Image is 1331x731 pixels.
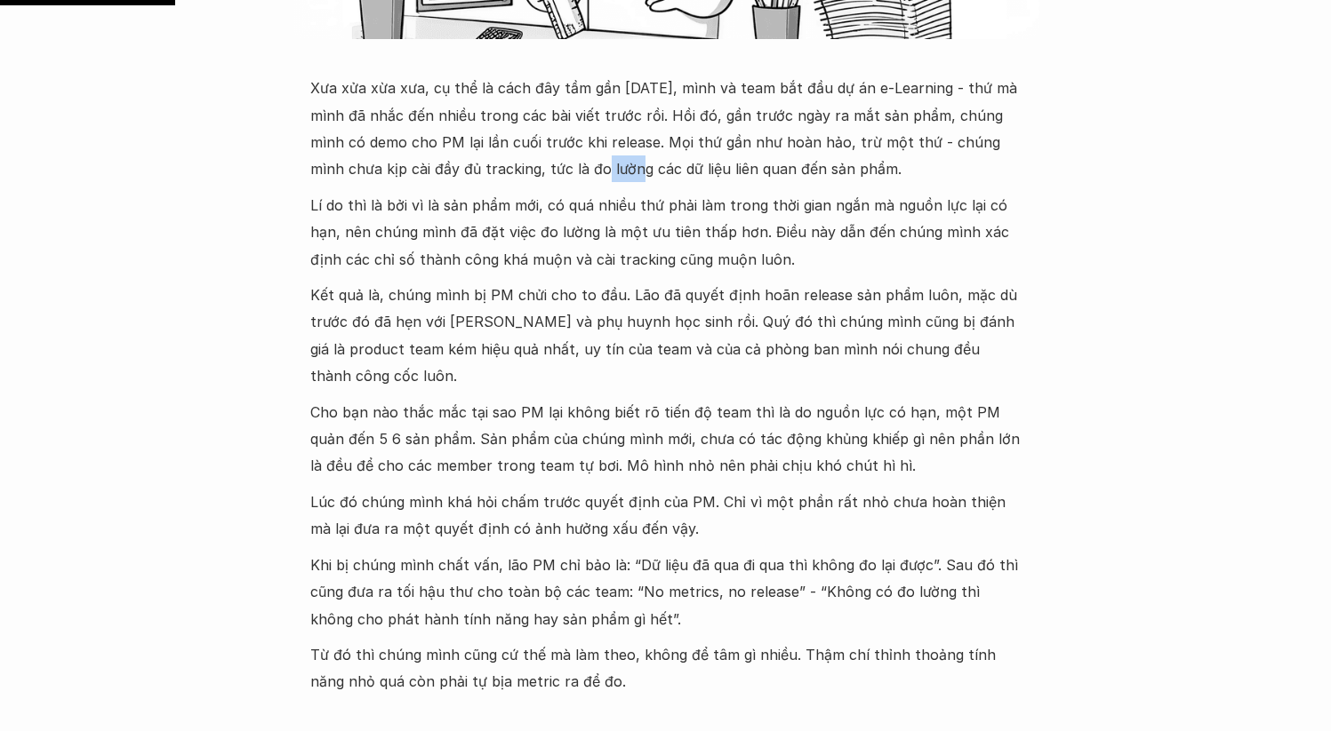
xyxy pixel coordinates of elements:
p: Kết quả là, chúng mình bị PM chửi cho to đầu. Lão đã quyết định hoãn release sản phẩm luôn, mặc d... [310,282,1022,390]
p: Cho bạn nào thắc mắc tại sao PM lại không biết rõ tiến độ team thì là do nguồn lực có hạn, một PM... [310,399,1022,480]
p: Lí do thì là bởi vì là sản phẩm mới, có quá nhiều thứ phải làm trong thời gian ngắn mà nguồn lực ... [310,192,1022,273]
p: Lúc đó chúng mình khá hỏi chấm trước quyết định của PM. Chỉ vì một phần rất nhỏ chưa hoàn thiện m... [310,489,1022,543]
p: Xưa xửa xừa xưa, cụ thể là cách đây tầm gần [DATE], mình và team bắt đầu dự án e-Learning - thứ m... [310,75,1022,183]
p: Khi bị chúng mình chất vấn, lão PM chỉ bảo là: “Dữ liệu đã qua đi qua thì không đo lại được”. Sau... [310,552,1022,632]
p: Từ đó thì chúng mình cũng cứ thế mà làm theo, không để tâm gì nhiều. Thậm chí thỉnh thoảng tính n... [310,641,1022,695]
